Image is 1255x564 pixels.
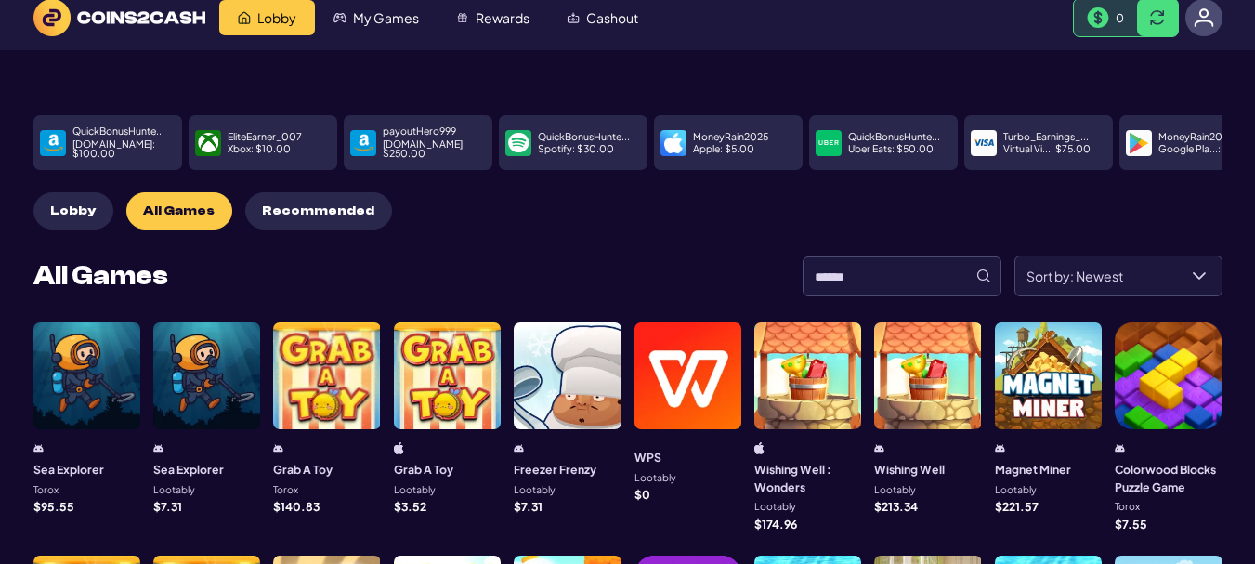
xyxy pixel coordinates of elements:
[818,133,839,153] img: payment icon
[514,461,596,478] h3: Freezer Frenzy
[394,485,436,495] p: Lootably
[634,489,650,500] p: $ 0
[273,442,283,454] img: android
[538,144,614,154] p: Spotify : $ 30.00
[143,203,215,219] span: All Games
[126,192,232,230] button: All Games
[693,144,754,154] p: Apple : $ 5.00
[634,449,661,466] h3: WPS
[245,192,392,230] button: Recommended
[995,442,1005,454] img: android
[262,203,374,219] span: Recommended
[153,442,163,454] img: android
[72,126,164,137] p: QuickBonusHunte...
[238,11,251,24] img: Lobby
[514,485,556,495] p: Lootably
[754,461,861,495] h3: Wishing Well : Wonders
[273,485,298,495] p: Torox
[586,11,638,24] span: Cashout
[273,461,333,478] h3: Grab A Toy
[848,132,940,142] p: QuickBonusHunte...
[754,502,796,512] p: Lootably
[1115,442,1125,454] img: android
[33,501,74,512] p: $ 95.55
[153,485,195,495] p: Lootably
[874,485,916,495] p: Lootably
[353,11,419,24] span: My Games
[1003,132,1089,142] p: Turbo_Earnings_...
[1116,10,1124,25] span: 0
[33,263,168,289] h2: All Games
[1177,256,1222,295] div: Sort by: Newest
[33,442,44,454] img: android
[33,485,59,495] p: Torox
[514,442,524,454] img: android
[383,139,486,159] p: [DOMAIN_NAME] : $ 250.00
[394,461,453,478] h3: Grab A Toy
[514,501,543,512] p: $ 7.31
[43,133,63,153] img: payment icon
[476,11,529,24] span: Rewards
[1003,144,1091,154] p: Virtual Vi... : $ 75.00
[1194,7,1214,28] img: avatar
[874,442,884,454] img: android
[257,11,296,24] span: Lobby
[273,501,320,512] p: $ 140.83
[634,473,676,483] p: Lootably
[754,442,765,454] img: ios
[848,144,934,154] p: Uber Eats : $ 50.00
[153,461,224,478] h3: Sea Explorer
[33,192,113,230] button: Lobby
[995,461,1071,478] h3: Magnet Miner
[394,501,426,512] p: $ 3.52
[538,132,630,142] p: QuickBonusHunte...
[50,203,96,219] span: Lobby
[383,126,456,137] p: payoutHero999
[974,133,994,153] img: payment icon
[1158,132,1234,142] p: MoneyRain2025
[1087,7,1109,29] img: Money Bill
[508,133,529,153] img: payment icon
[1115,502,1140,512] p: Torox
[1115,518,1147,530] p: $ 7.55
[333,11,346,24] img: My Games
[353,133,373,153] img: payment icon
[874,501,918,512] p: $ 213.34
[1115,461,1222,495] h3: Colorwood Blocks Puzzle Game
[153,501,182,512] p: $ 7.31
[198,133,218,153] img: payment icon
[72,139,176,159] p: [DOMAIN_NAME] : $ 100.00
[456,11,469,24] img: Rewards
[693,132,768,142] p: MoneyRain2025
[995,501,1039,512] p: $ 221.57
[228,132,302,142] p: EliteEarner_007
[228,144,291,154] p: Xbox : $ 10.00
[754,518,797,530] p: $ 174.96
[1015,256,1177,295] span: Sort by: Newest
[995,485,1037,495] p: Lootably
[394,442,404,454] img: ios
[33,461,104,478] h3: Sea Explorer
[663,133,684,153] img: payment icon
[874,461,945,478] h3: Wishing Well
[567,11,580,24] img: Cashout
[1129,133,1149,153] img: payment icon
